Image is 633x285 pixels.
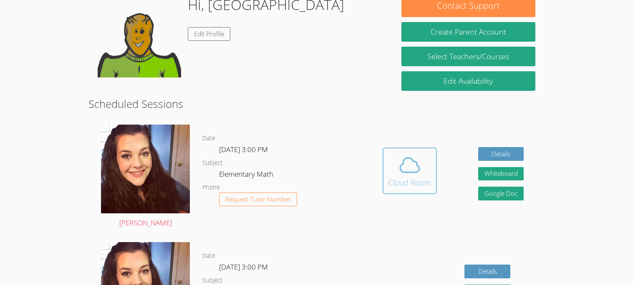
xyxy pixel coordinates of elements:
[478,167,524,181] button: Whiteboard
[101,125,190,229] a: [PERSON_NAME]
[388,177,431,188] div: Cloud Room
[88,96,544,112] h2: Scheduled Sessions
[202,158,223,168] dt: Subject
[401,71,535,91] a: Edit Availability
[401,22,535,42] button: Create Parent Account
[464,265,510,278] a: Details
[225,196,291,202] span: Request Tutor Number
[202,133,215,144] dt: Date
[219,168,275,182] dd: Elementary Math
[219,262,268,272] span: [DATE] 3:00 PM
[383,147,437,194] button: Cloud Room
[219,145,268,154] span: [DATE] 3:00 PM
[219,192,297,206] button: Request Tutor Number
[101,125,190,213] img: avatar.png
[478,187,524,200] a: Google Doc
[188,27,230,41] a: Edit Profile
[202,251,215,261] dt: Date
[401,47,535,66] a: Select Teachers/Courses
[202,182,220,193] dt: Phone
[478,147,524,161] a: Details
